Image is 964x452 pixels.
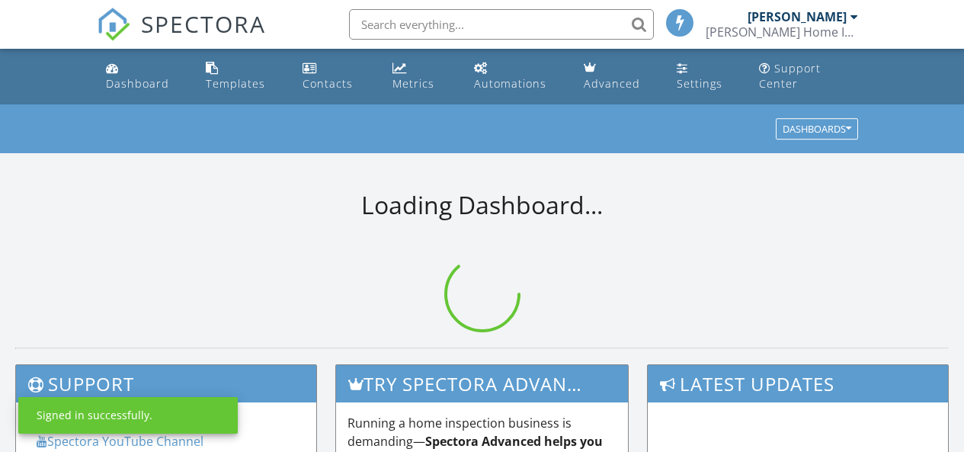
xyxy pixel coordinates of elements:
div: Ivey Home Inspection Service [706,24,858,40]
img: The Best Home Inspection Software - Spectora [97,8,130,41]
div: Contacts [303,76,353,91]
div: Advanced [584,76,640,91]
a: Support Center [753,55,864,98]
a: Settings [671,55,741,98]
h3: Try spectora advanced [DATE] [336,365,627,402]
a: SPECTORA [97,21,266,53]
a: Contacts [296,55,373,98]
a: Automations (Basic) [468,55,565,98]
div: Settings [677,76,722,91]
a: Dashboard [100,55,188,98]
div: Metrics [392,76,434,91]
a: Spectora YouTube Channel [37,433,203,450]
a: Advanced [578,55,658,98]
h3: Latest Updates [648,365,948,402]
div: Signed in successfully. [37,408,152,423]
input: Search everything... [349,9,654,40]
div: Dashboard [106,76,169,91]
a: Templates [200,55,284,98]
div: Support Center [759,61,821,91]
div: Templates [206,76,265,91]
span: SPECTORA [141,8,266,40]
div: Automations [474,76,546,91]
a: Metrics [386,55,456,98]
div: [PERSON_NAME] [748,9,847,24]
h3: Support [16,365,316,402]
button: Dashboards [776,119,858,140]
div: Dashboards [783,124,851,135]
